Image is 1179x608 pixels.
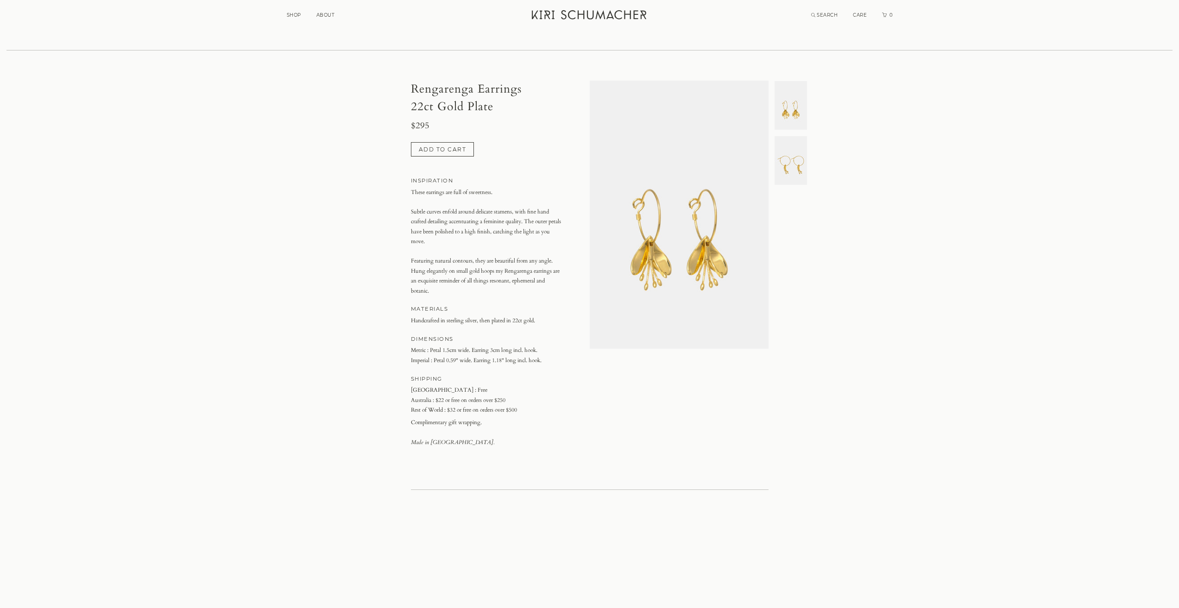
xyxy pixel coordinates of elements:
[853,12,867,18] a: CARE
[811,12,838,18] a: Search
[882,12,893,18] a: Cart
[411,386,517,414] span: [GEOGRAPHIC_DATA] : Free Australia : $22 or free on orders over $250 Rest of World : $32 or free ...
[526,5,654,28] a: Kiri Schumacher Home
[411,316,561,326] p: Handcrafted in sterling silver, then plated in 22ct gold.
[411,207,561,247] p: Subtle curves enfold around delicate stamens, with fine hand crafted detailing accentuating a fem...
[411,176,561,186] h4: INSPIRATION
[411,256,561,296] p: Featuring natural contours, they are beautiful from any angle. Hung elegantly on small gold hoops...
[590,81,769,349] img: undefined
[889,12,893,18] span: 0
[411,418,561,428] span: Complimentary gift wrapping.
[411,304,561,314] h4: MATERIALS
[287,12,301,18] a: SHOP
[411,142,474,157] button: ADD TO CART
[411,188,561,198] p: These earrings are full of sweetness.
[411,81,561,115] h1: Rengarenga Earrings 22ct Gold Plate
[411,334,561,344] h4: DIMENSIONS
[817,12,838,18] span: SEARCH
[411,121,561,131] h3: $295
[411,345,561,365] p: Metric : Petal 1.5cm wide. Earring 3cm long incl. hook. Imperial : Petal 0.59" wide. Earring 1.18...
[775,136,807,185] img: undefined
[316,12,335,18] a: ABOUT
[411,439,494,446] em: Made in [GEOGRAPHIC_DATA].
[411,374,561,384] h4: SHIPPING
[775,81,807,130] img: undefined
